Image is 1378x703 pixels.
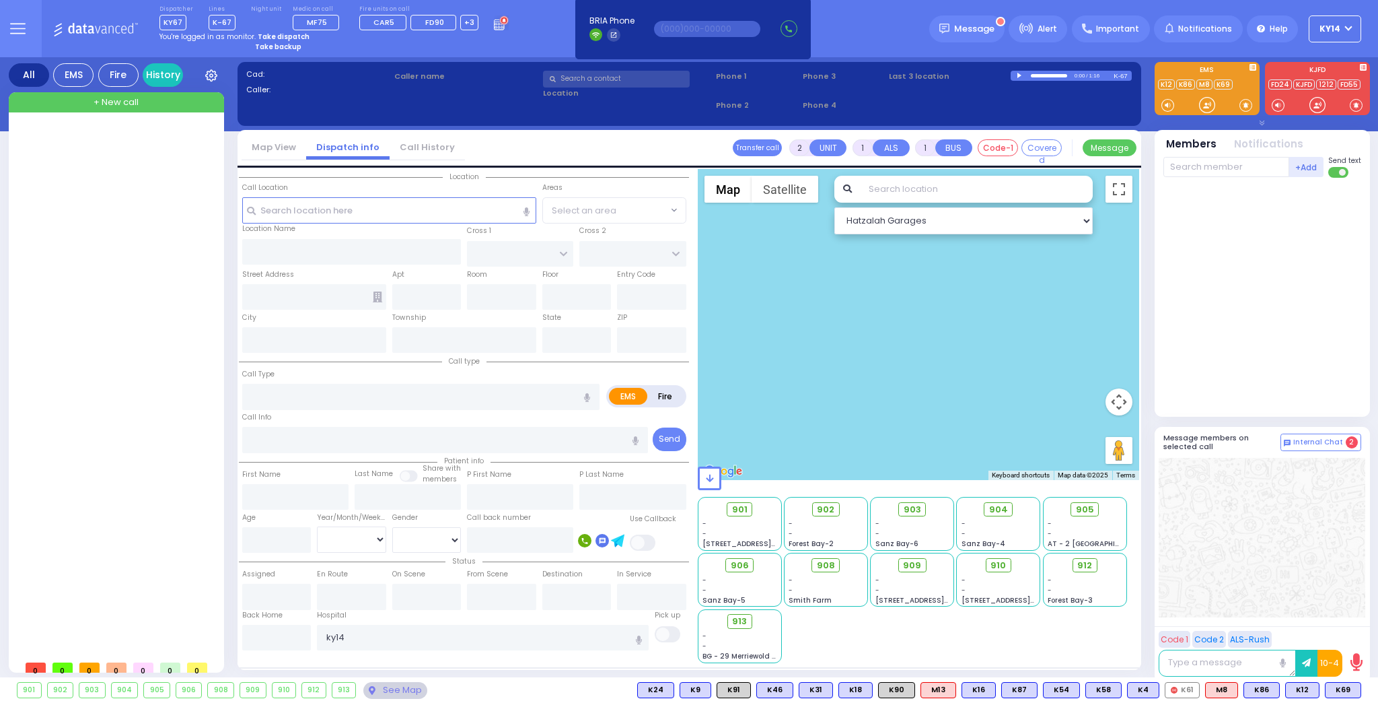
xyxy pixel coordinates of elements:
label: Room [467,269,487,280]
label: Back Home [242,610,283,621]
span: Sanz Bay-4 [962,539,1005,549]
span: Patient info [437,456,491,466]
button: Drag Pegman onto the map to open Street View [1105,437,1132,464]
button: Map camera controls [1105,389,1132,415]
div: BLS [756,682,793,698]
div: BLS [680,682,711,698]
img: red-radio-icon.svg [1171,687,1177,694]
div: ALS [920,682,956,698]
span: - [962,529,966,539]
span: Call type [442,356,486,366]
label: En Route [317,569,348,580]
span: MF75 [307,17,327,28]
span: members [423,474,457,484]
a: History [143,63,183,87]
span: Smith Farm [789,595,832,605]
label: Pick up [655,610,680,621]
span: 0 [133,663,153,673]
div: Year/Month/Week/Day [317,512,386,523]
div: K18 [838,682,873,698]
label: Medic on call [293,5,344,13]
span: - [875,529,879,539]
span: 910 [990,559,1006,572]
button: Transfer call [733,139,782,156]
div: K31 [799,682,833,698]
button: Internal Chat 2 [1280,434,1361,451]
button: Show satellite imagery [752,176,818,203]
span: - [789,585,793,595]
span: 0 [187,663,207,673]
a: M8 [1196,79,1212,90]
button: Send [653,428,686,451]
span: 908 [817,559,835,572]
button: BUS [935,139,972,156]
label: Location Name [242,224,295,234]
label: Call Location [242,182,288,193]
input: Search a contact [543,71,690,88]
label: Dispatcher [159,5,193,13]
span: Help [1270,23,1288,35]
span: 0 [160,663,180,673]
label: Call back number [467,512,531,523]
span: AT - 2 [GEOGRAPHIC_DATA] [1048,539,1147,549]
label: Fire [647,388,684,405]
span: Forest Bay-2 [789,539,834,549]
a: Open this area in Google Maps (opens a new window) [701,463,746,480]
div: K12 [1285,682,1319,698]
div: 903 [79,683,105,698]
div: M8 [1205,682,1238,698]
span: 901 [732,503,748,516]
span: Notifications [1178,23,1232,35]
label: Fire units on call [359,5,479,13]
img: Logo [53,20,143,37]
label: State [542,312,561,323]
a: 1212 [1316,79,1336,90]
a: K86 [1176,79,1195,90]
span: - [789,518,793,529]
button: KY14 [1309,15,1361,42]
label: Night unit [251,5,281,13]
span: +3 [464,17,474,28]
div: BLS [637,682,674,698]
span: - [962,575,966,585]
label: On Scene [392,569,425,580]
span: Forest Bay-3 [1048,595,1093,605]
label: Cross 2 [579,226,606,236]
div: K69 [1325,682,1361,698]
span: [STREET_ADDRESS][PERSON_NAME] [962,595,1089,605]
span: - [702,529,706,539]
div: BLS [799,682,833,698]
span: You're logged in as monitor. [159,32,256,42]
label: ZIP [617,312,627,323]
label: In Service [617,569,651,580]
span: CAR5 [373,17,394,28]
span: BG - 29 Merriewold S. [702,651,778,661]
span: - [875,585,879,595]
span: Internal Chat [1293,438,1343,447]
span: - [1048,575,1052,585]
input: Search member [1163,157,1289,177]
div: K24 [637,682,674,698]
span: Phone 3 [803,71,885,82]
div: K91 [717,682,751,698]
label: Caller name [394,71,538,82]
img: comment-alt.png [1284,440,1291,446]
div: K87 [1001,682,1038,698]
label: Apt [392,269,404,280]
div: K46 [756,682,793,698]
button: Notifications [1234,137,1303,152]
span: - [962,518,966,529]
div: BLS [1325,682,1361,698]
label: Cross 1 [467,226,491,236]
label: Caller: [246,84,390,96]
div: 902 [48,683,73,698]
span: Important [1096,23,1139,35]
label: Call Info [242,412,271,423]
div: 910 [273,683,296,698]
button: Code 2 [1192,631,1226,648]
span: - [789,575,793,585]
label: Areas [542,182,563,193]
span: - [702,631,706,641]
div: BLS [1043,682,1080,698]
input: Search location [860,176,1093,203]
